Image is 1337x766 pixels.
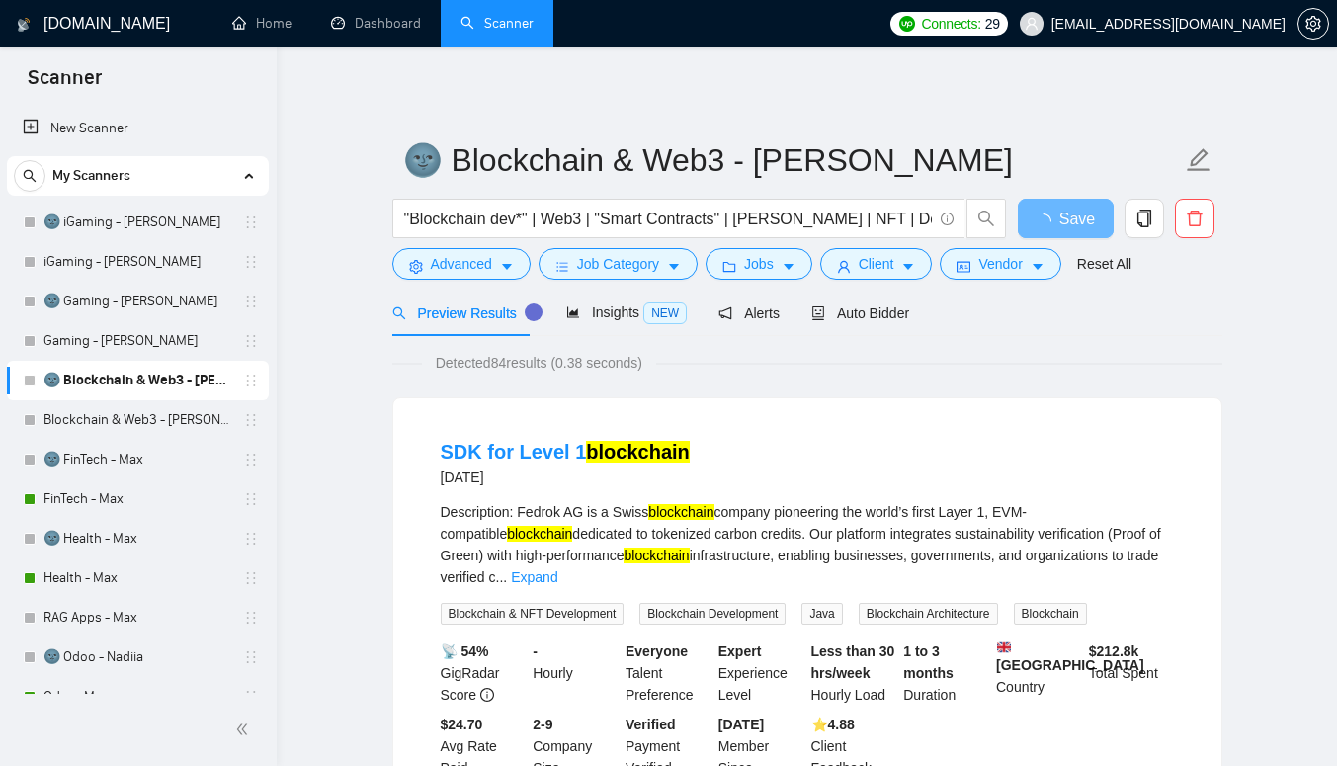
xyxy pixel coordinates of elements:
[1297,8,1329,40] button: setting
[441,643,489,659] b: 📡 54%
[555,259,569,274] span: bars
[941,213,954,225] span: info-circle
[7,109,269,148] li: New Scanner
[901,259,915,274] span: caret-down
[235,720,255,739] span: double-left
[967,210,1005,227] span: search
[441,501,1174,588] div: Description: Fedrok AG is a Swiss company pioneering the world’s first Layer 1, EVM-compatible de...
[243,689,259,705] span: holder
[1014,603,1087,625] span: Blockchain
[441,441,690,463] a: SDK for Level 1blockchain
[243,610,259,626] span: holder
[1297,16,1329,32] a: setting
[43,638,231,677] a: 🌚 Odoo - Nadiia
[626,643,688,659] b: Everyone
[978,253,1022,275] span: Vendor
[626,717,676,732] b: Verified
[243,649,259,665] span: holder
[1018,199,1114,238] button: Save
[525,303,543,321] div: Tooltip anchor
[533,643,538,659] b: -
[529,640,622,706] div: Hourly
[859,603,998,625] span: Blockchain Architecture
[23,109,253,148] a: New Scanner
[43,321,231,361] a: Gaming - [PERSON_NAME]
[811,305,909,321] span: Auto Bidder
[243,214,259,230] span: holder
[243,294,259,309] span: holder
[667,259,681,274] span: caret-down
[1031,259,1045,274] span: caret-down
[577,253,659,275] span: Job Category
[480,688,494,702] span: info-circle
[460,15,534,32] a: searchScanner
[404,207,932,231] input: Search Freelance Jobs...
[243,452,259,468] span: holder
[899,640,992,706] div: Duration
[940,248,1060,280] button: idcardVendorcaret-down
[533,717,552,732] b: 2-9
[331,15,421,32] a: dashboardDashboard
[441,717,483,732] b: $24.70
[392,305,535,321] span: Preview Results
[422,352,656,374] span: Detected 84 results (0.38 seconds)
[441,466,690,489] div: [DATE]
[957,259,970,274] span: idcard
[1298,16,1328,32] span: setting
[566,305,580,319] span: area-chart
[507,526,572,542] mark: blockchain
[243,491,259,507] span: holder
[232,15,292,32] a: homeHome
[392,248,531,280] button: settingAdvancedcaret-down
[1059,207,1095,231] span: Save
[243,373,259,388] span: holder
[566,304,687,320] span: Insights
[15,169,44,183] span: search
[1085,640,1178,706] div: Total Spent
[997,640,1011,654] img: 🇬🇧
[718,717,764,732] b: [DATE]
[837,259,851,274] span: user
[811,306,825,320] span: robot
[500,259,514,274] span: caret-down
[243,570,259,586] span: holder
[859,253,894,275] span: Client
[243,412,259,428] span: holder
[1036,213,1059,229] span: loading
[899,16,915,32] img: upwork-logo.png
[718,306,732,320] span: notification
[243,531,259,547] span: holder
[903,643,954,681] b: 1 to 3 months
[496,569,508,585] span: ...
[43,242,231,282] a: iGaming - [PERSON_NAME]
[392,306,406,320] span: search
[17,9,31,41] img: logo
[586,441,689,463] mark: blockchain
[643,302,687,324] span: NEW
[706,248,812,280] button: folderJobscaret-down
[43,558,231,598] a: Health - Max
[801,603,842,625] span: Java
[992,640,1085,706] div: Country
[1077,253,1131,275] a: Reset All
[811,717,855,732] b: ⭐️ 4.88
[43,598,231,638] a: RAG Apps - Max
[624,548,689,563] mark: blockchain
[43,400,231,440] a: Blockchain & Web3 - [PERSON_NAME]
[409,259,423,274] span: setting
[966,199,1006,238] button: search
[243,254,259,270] span: holder
[437,640,530,706] div: GigRadar Score
[511,569,557,585] a: Expand
[1126,210,1163,227] span: copy
[539,248,698,280] button: barsJob Categorycaret-down
[820,248,933,280] button: userClientcaret-down
[639,603,786,625] span: Blockchain Development
[782,259,795,274] span: caret-down
[718,643,762,659] b: Expert
[441,603,625,625] span: Blockchain & NFT Development
[43,440,231,479] a: 🌚 FinTech - Max
[431,253,492,275] span: Advanced
[43,519,231,558] a: 🌚 Health - Max
[403,135,1182,185] input: Scanner name...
